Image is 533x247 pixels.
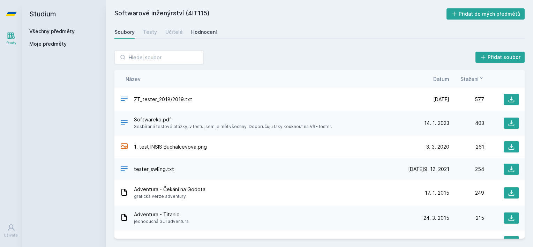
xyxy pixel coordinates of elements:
[408,238,449,245] span: [DATE]9. 11. 2019
[134,238,222,245] span: Zadání testu na UML - Vencovský.pdf
[449,143,484,150] div: 261
[29,40,67,47] span: Moje předměty
[134,123,332,130] span: Sesbírané testové otázky, v testu jsem je měl všechny. Doporučuju taky kouknout na VŠE tester.
[433,75,449,83] button: Datum
[114,25,135,39] a: Soubory
[425,189,449,196] span: 17. 1. 2015
[191,29,217,36] div: Hodnocení
[134,211,189,218] span: Adventura - Titanic
[114,29,135,36] div: Soubory
[423,215,449,222] span: 24. 3. 2015
[143,25,157,39] a: Testy
[120,237,128,247] div: PDF
[134,96,192,103] span: ZT_tester_2018/2019.txt
[424,120,449,127] span: 14. 1. 2023
[460,75,484,83] button: Stažení
[134,218,189,225] span: jednoduchá GUI adventura
[120,118,128,128] div: PDF
[29,28,75,34] a: Všechny předměty
[4,233,18,238] div: Uživatel
[449,238,484,245] div: 133
[426,143,449,150] span: 3. 3. 2020
[449,189,484,196] div: 249
[191,25,217,39] a: Hodnocení
[114,50,204,64] input: Hledej soubor
[1,220,21,241] a: Uživatel
[165,29,183,36] div: Učitelé
[126,75,141,83] button: Název
[134,186,205,193] span: Adventura - Čekání na Godota
[1,28,21,49] a: Study
[449,166,484,173] div: 254
[449,96,484,103] div: 577
[460,75,479,83] span: Stažení
[433,96,449,103] span: [DATE]
[143,29,157,36] div: Testy
[449,120,484,127] div: 403
[408,166,449,173] span: [DATE]9. 12. 2021
[6,40,16,46] div: Study
[165,25,183,39] a: Učitelé
[446,8,525,20] button: Přidat do mých předmětů
[134,193,205,200] span: grafická verze adventury
[120,164,128,174] div: TXT
[120,95,128,105] div: TXT
[134,116,332,123] span: Softwareko.pdf
[120,142,128,152] div: PNG
[114,8,446,20] h2: Softwarové inženýrství (4IT115)
[449,215,484,222] div: 215
[134,166,174,173] span: tester_swEng.txt
[475,52,525,63] button: Přidat soubor
[134,143,207,150] span: 1. test INSIS Buchalcevova.png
